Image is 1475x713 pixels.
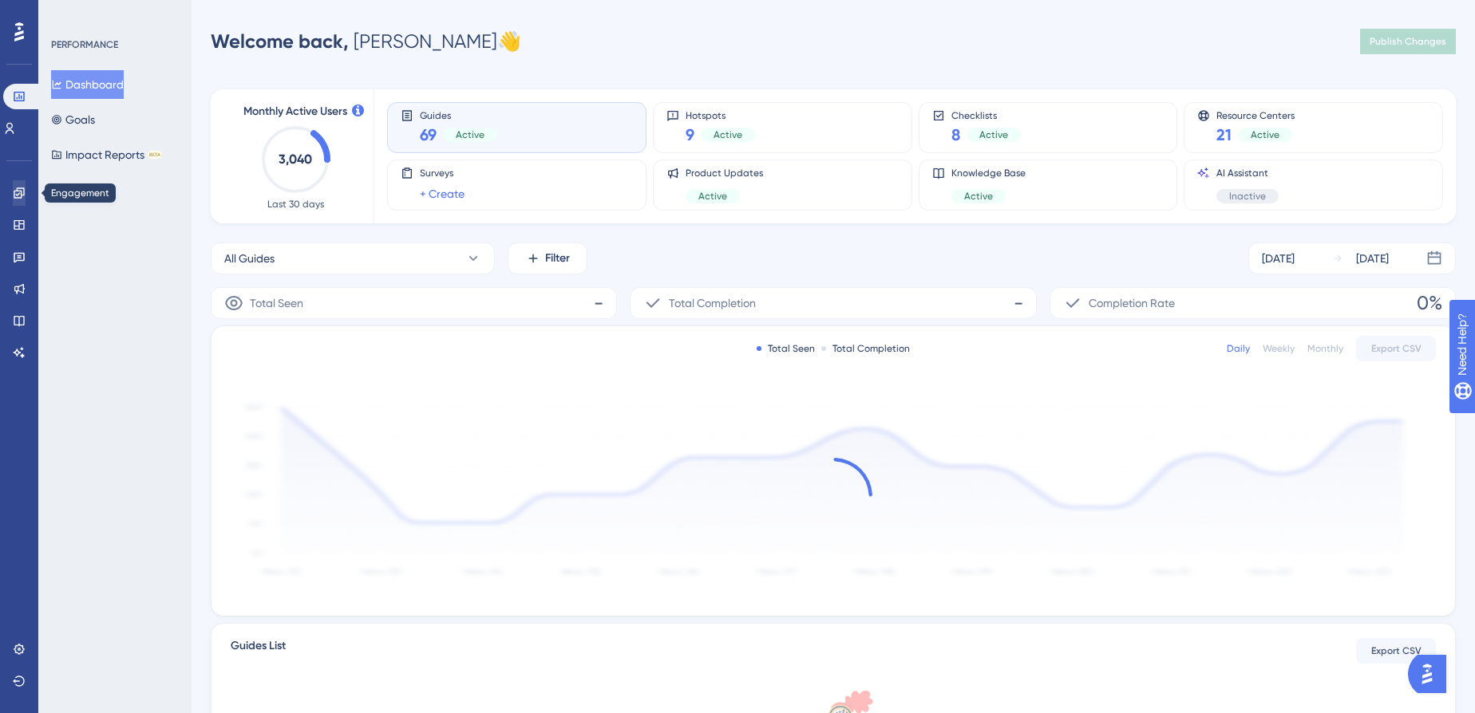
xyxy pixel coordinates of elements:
[757,342,815,355] div: Total Seen
[420,184,465,203] a: + Create
[1408,650,1456,698] iframe: UserGuiding AI Assistant Launcher
[211,29,521,54] div: [PERSON_NAME] 👋
[420,167,465,179] span: Surveys
[211,30,349,53] span: Welcome back,
[1216,167,1279,179] span: AI Assistant
[1216,124,1232,146] span: 21
[686,167,763,179] span: Product Updates
[1370,35,1446,48] span: Publish Changes
[1262,249,1295,268] div: [DATE]
[456,128,484,141] span: Active
[979,128,1008,141] span: Active
[1263,342,1295,355] div: Weekly
[1229,190,1266,203] span: Inactive
[698,190,727,203] span: Active
[279,152,312,167] text: 3,040
[821,342,910,355] div: Total Completion
[1227,342,1250,355] div: Daily
[686,109,755,120] span: Hotspots
[51,140,162,169] button: Impact ReportsBETA
[1356,249,1389,268] div: [DATE]
[1371,342,1422,355] span: Export CSV
[1356,638,1436,664] button: Export CSV
[51,105,95,134] button: Goals
[951,124,960,146] span: 8
[686,124,694,146] span: 9
[267,198,324,211] span: Last 30 days
[714,128,742,141] span: Active
[964,190,993,203] span: Active
[243,102,347,121] span: Monthly Active Users
[148,151,162,159] div: BETA
[951,109,1021,120] span: Checklists
[1307,342,1343,355] div: Monthly
[224,249,275,268] span: All Guides
[1014,290,1023,316] span: -
[420,109,497,120] span: Guides
[211,242,495,274] button: All Guides
[51,70,124,99] button: Dashboard
[545,249,570,268] span: Filter
[1371,644,1422,657] span: Export CSV
[1417,290,1442,316] span: 0%
[1360,29,1456,54] button: Publish Changes
[669,293,756,313] span: Total Completion
[51,38,118,51] div: PERFORMANCE
[1216,109,1295,120] span: Resource Centers
[231,636,286,665] span: Guides List
[508,242,587,274] button: Filter
[420,124,437,146] span: 69
[38,4,100,23] span: Need Help?
[1089,293,1175,313] span: Completion Rate
[1356,336,1436,361] button: Export CSV
[951,167,1026,179] span: Knowledge Base
[250,293,303,313] span: Total Seen
[1251,128,1279,141] span: Active
[594,290,603,316] span: -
